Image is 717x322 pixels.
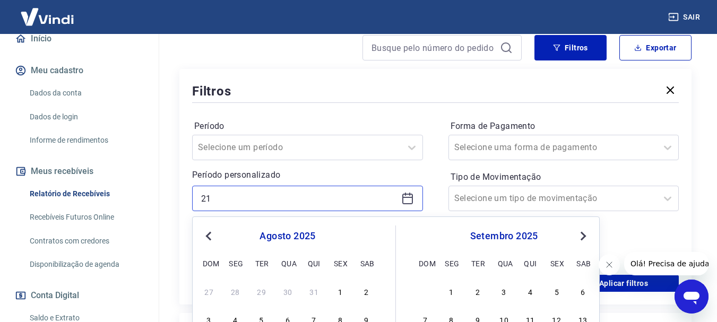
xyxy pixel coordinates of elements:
span: Olá! Precisa de ajuda? [6,7,89,16]
div: Choose quinta-feira, 31 de julho de 2025 [308,285,321,298]
a: Recebíveis Futuros Online [25,206,146,228]
label: Período [194,120,421,133]
button: Meus recebíveis [13,160,146,183]
div: Choose domingo, 27 de julho de 2025 [203,285,215,298]
iframe: Botão para abrir a janela de mensagens [675,280,709,314]
img: Vindi [13,1,82,33]
div: sab [360,257,373,269]
div: sex [334,257,347,269]
div: qua [498,257,511,269]
iframe: Mensagem da empresa [624,252,709,275]
button: Conta Digital [13,284,146,307]
div: Choose domingo, 31 de agosto de 2025 [419,285,431,298]
a: Relatório de Recebíveis [25,183,146,205]
div: seg [445,257,457,269]
button: Meu cadastro [13,59,146,82]
div: Choose terça-feira, 2 de setembro de 2025 [471,285,484,298]
button: Previous Month [202,230,215,242]
div: Choose quinta-feira, 4 de setembro de 2025 [524,285,537,298]
button: Exportar [619,35,692,60]
div: Choose quarta-feira, 3 de setembro de 2025 [498,285,511,298]
a: Início [13,27,146,50]
div: dom [203,257,215,269]
div: ter [471,257,484,269]
div: sab [576,257,589,269]
div: Choose quarta-feira, 30 de julho de 2025 [281,285,294,298]
button: Aplicar filtros [568,275,679,292]
div: seg [229,257,241,269]
div: ter [255,257,268,269]
p: Período personalizado [192,169,423,181]
div: agosto 2025 [201,230,374,242]
a: Contratos com credores [25,230,146,252]
div: Choose sexta-feira, 5 de setembro de 2025 [550,285,563,298]
div: qui [308,257,321,269]
div: Choose sábado, 6 de setembro de 2025 [576,285,589,298]
a: Informe de rendimentos [25,129,146,151]
label: Tipo de Movimentação [451,171,677,184]
input: Data inicial [201,190,397,206]
button: Sair [666,7,704,27]
a: Dados de login [25,106,146,128]
label: Forma de Pagamento [451,120,677,133]
div: qui [524,257,537,269]
div: dom [419,257,431,269]
div: Choose segunda-feira, 1 de setembro de 2025 [445,285,457,298]
div: setembro 2025 [417,230,591,242]
div: Choose segunda-feira, 28 de julho de 2025 [229,285,241,298]
button: Filtros [534,35,607,60]
div: Choose sábado, 2 de agosto de 2025 [360,285,373,298]
iframe: Fechar mensagem [599,254,620,275]
div: Choose terça-feira, 29 de julho de 2025 [255,285,268,298]
div: Choose sexta-feira, 1 de agosto de 2025 [334,285,347,298]
h5: Filtros [192,83,231,100]
div: qua [281,257,294,269]
button: Next Month [577,230,590,242]
a: Disponibilização de agenda [25,254,146,275]
div: sex [550,257,563,269]
input: Busque pelo número do pedido [372,40,496,56]
a: Dados da conta [25,82,146,104]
